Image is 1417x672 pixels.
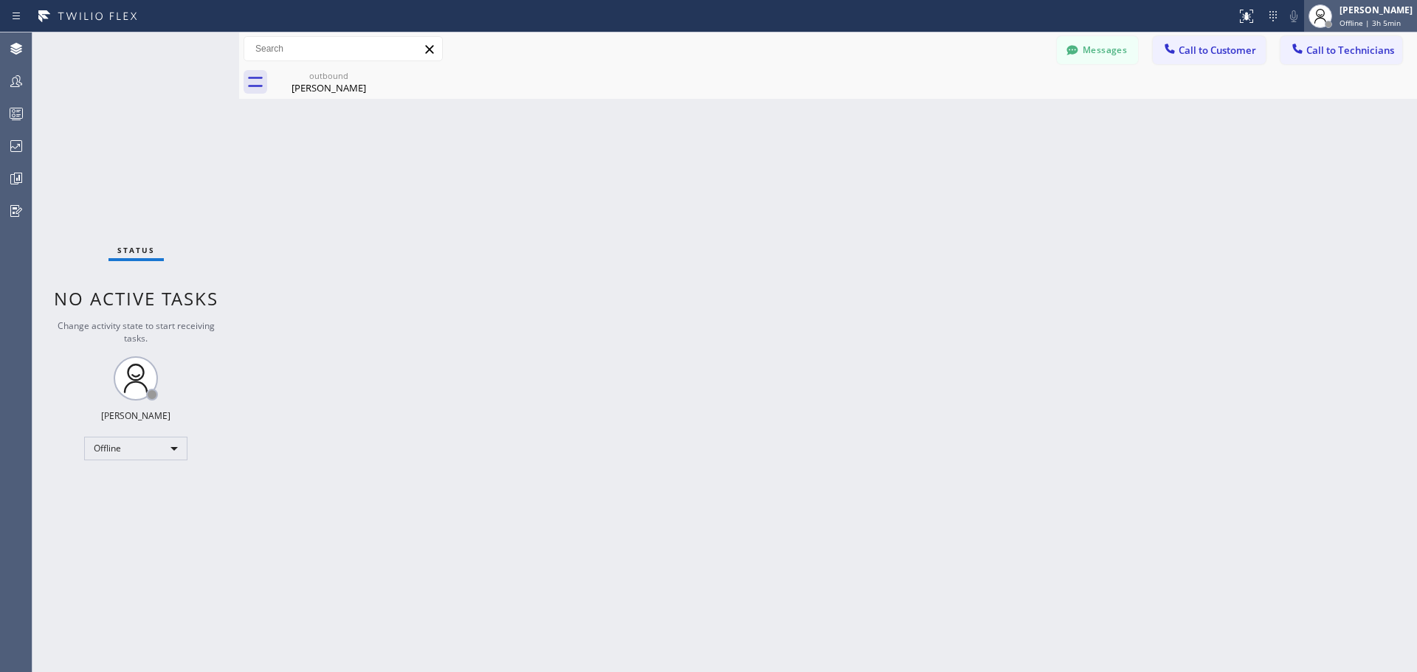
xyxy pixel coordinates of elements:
div: Offline [84,437,187,460]
input: Search [244,37,442,60]
div: Miguel [273,66,385,99]
div: [PERSON_NAME] [1340,4,1413,16]
button: Messages [1057,36,1138,64]
span: Status [117,245,155,255]
span: No active tasks [54,286,218,311]
span: Call to Customer [1179,44,1256,57]
div: [PERSON_NAME] [101,409,170,422]
span: Offline | 3h 5min [1340,18,1401,28]
span: Call to Technicians [1306,44,1394,57]
div: [PERSON_NAME] [273,81,385,94]
span: Change activity state to start receiving tasks. [58,319,215,344]
div: outbound [273,70,385,81]
button: Call to Technicians [1280,36,1402,64]
button: Call to Customer [1153,36,1266,64]
button: Mute [1283,6,1304,27]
